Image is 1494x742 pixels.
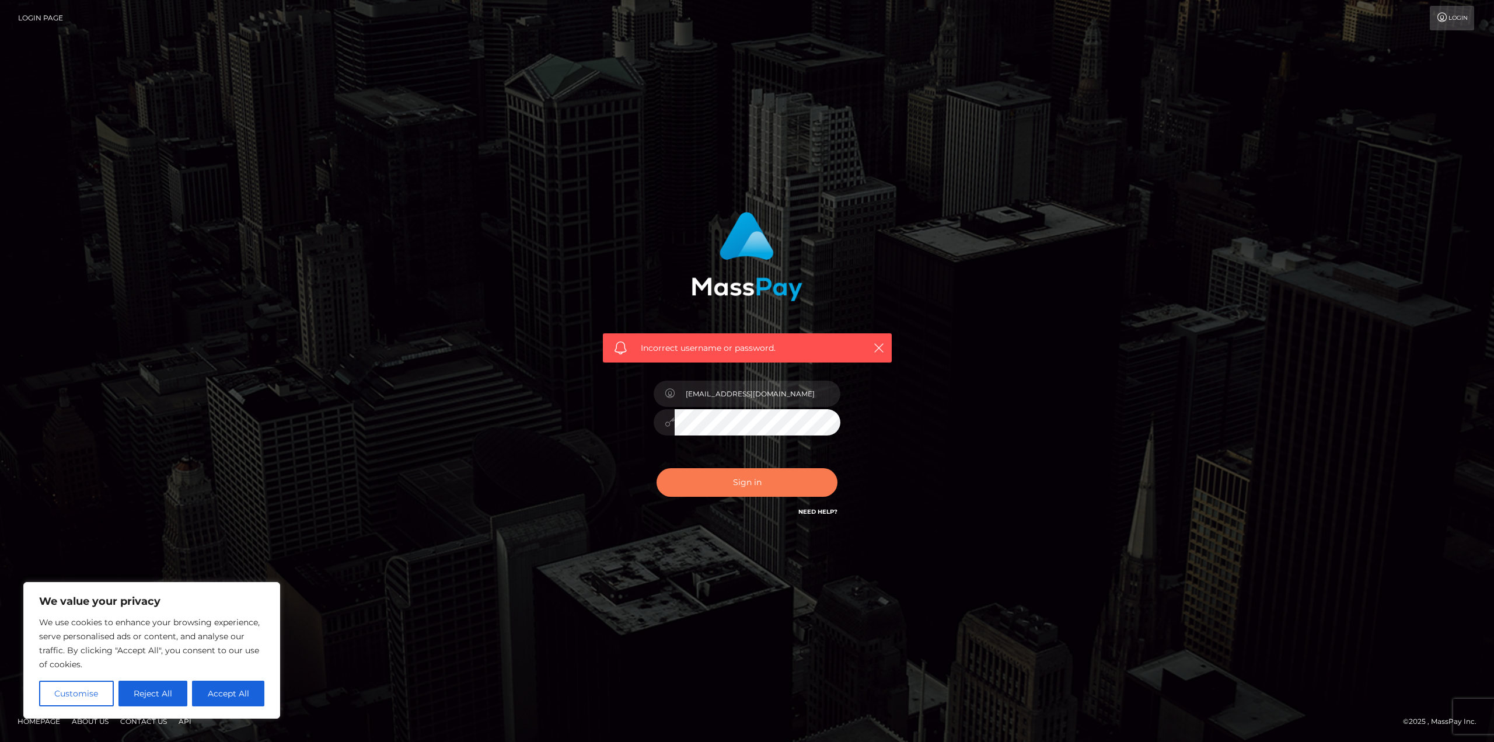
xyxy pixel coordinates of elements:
span: Incorrect username or password. [641,342,854,354]
img: MassPay Login [692,212,802,301]
a: About Us [67,712,113,730]
button: Reject All [118,681,188,706]
a: Contact Us [116,712,172,730]
p: We value your privacy [39,594,264,608]
a: API [174,712,196,730]
div: We value your privacy [23,582,280,719]
a: Homepage [13,712,65,730]
a: Login [1430,6,1474,30]
a: Login Page [18,6,63,30]
a: Need Help? [798,508,837,515]
button: Customise [39,681,114,706]
p: We use cookies to enhance your browsing experience, serve personalised ads or content, and analys... [39,615,264,671]
button: Accept All [192,681,264,706]
div: © 2025 , MassPay Inc. [1403,715,1485,728]
button: Sign in [657,468,837,497]
input: Username... [675,381,840,407]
